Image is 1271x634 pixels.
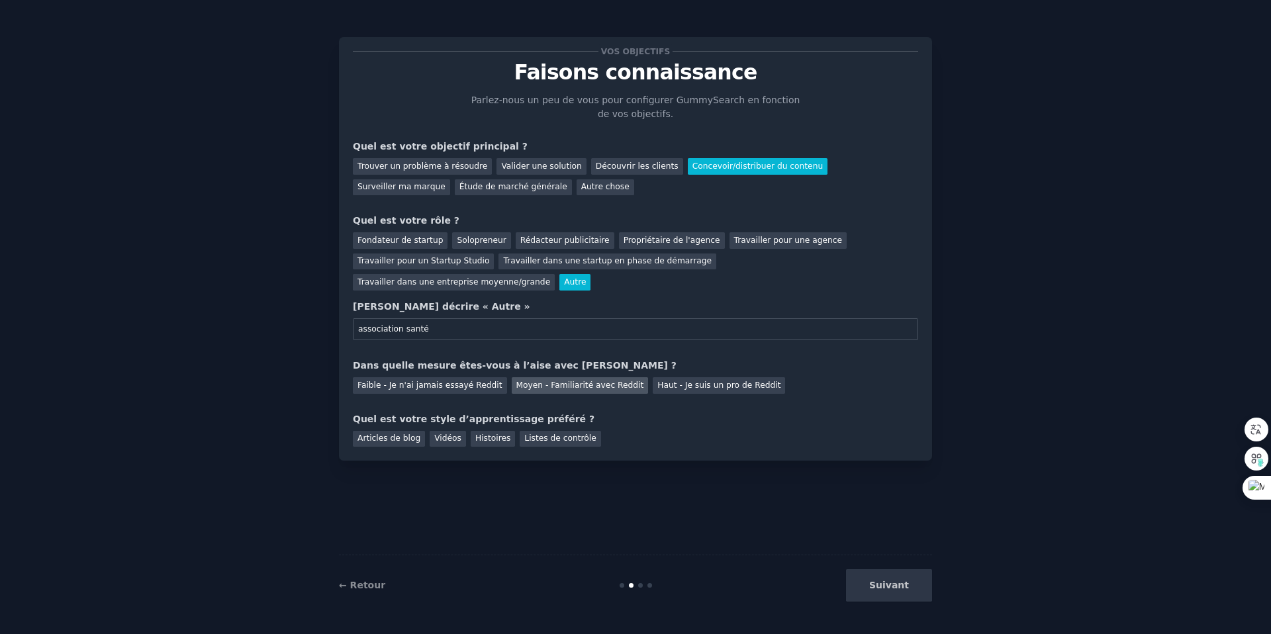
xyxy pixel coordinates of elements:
font: Haut - Je suis un pro de Reddit [657,381,780,390]
font: Découvrir les clients [596,161,679,171]
font: Histoires [475,433,510,443]
font: Articles de blog [357,433,420,443]
font: Travailler dans une entreprise moyenne/grande [357,277,550,287]
font: Travailler dans une startup en phase de démarrage [503,256,712,265]
font: Travailler pour une agence [734,236,842,245]
font: Trouver un problème à résoudre [357,161,487,171]
font: Parlez-nous un peu de vous pour configurer GummySearch en fonction de vos objectifs. [471,95,800,119]
font: Autre [564,277,586,287]
font: Faible - Je n'ai jamais essayé Reddit [357,381,502,390]
font: Propriétaire de l'agence [624,236,720,245]
input: Votre rôle [353,318,918,341]
font: Fondateur de startup [357,236,443,245]
font: Rédacteur publicitaire [520,236,610,245]
font: Quel est votre objectif principal ? [353,141,528,152]
font: Faisons connaissance [514,60,757,84]
font: Surveiller ma marque [357,182,446,191]
a: ← Retour [339,580,385,590]
font: Travailler pour un Startup Studio [357,256,489,265]
font: [PERSON_NAME] décrire « Autre » [353,301,530,312]
font: Dans quelle mesure êtes-vous à l’aise avec [PERSON_NAME] ? [353,360,677,371]
font: Autre chose [581,182,630,191]
font: Valider une solution [501,161,581,171]
font: Listes de contrôle [524,433,596,443]
font: Étude de marché générale [459,182,567,191]
font: Quel est votre style d’apprentissage préféré ? [353,414,594,424]
font: Solopreneur [457,236,506,245]
font: Quel est votre rôle ? [353,215,459,226]
font: Moyen - Familiarité avec Reddit [516,381,644,390]
font: Vidéos [434,433,461,443]
font: Concevoir/distribuer du contenu [692,161,824,171]
font: Vos objectifs [601,47,671,56]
